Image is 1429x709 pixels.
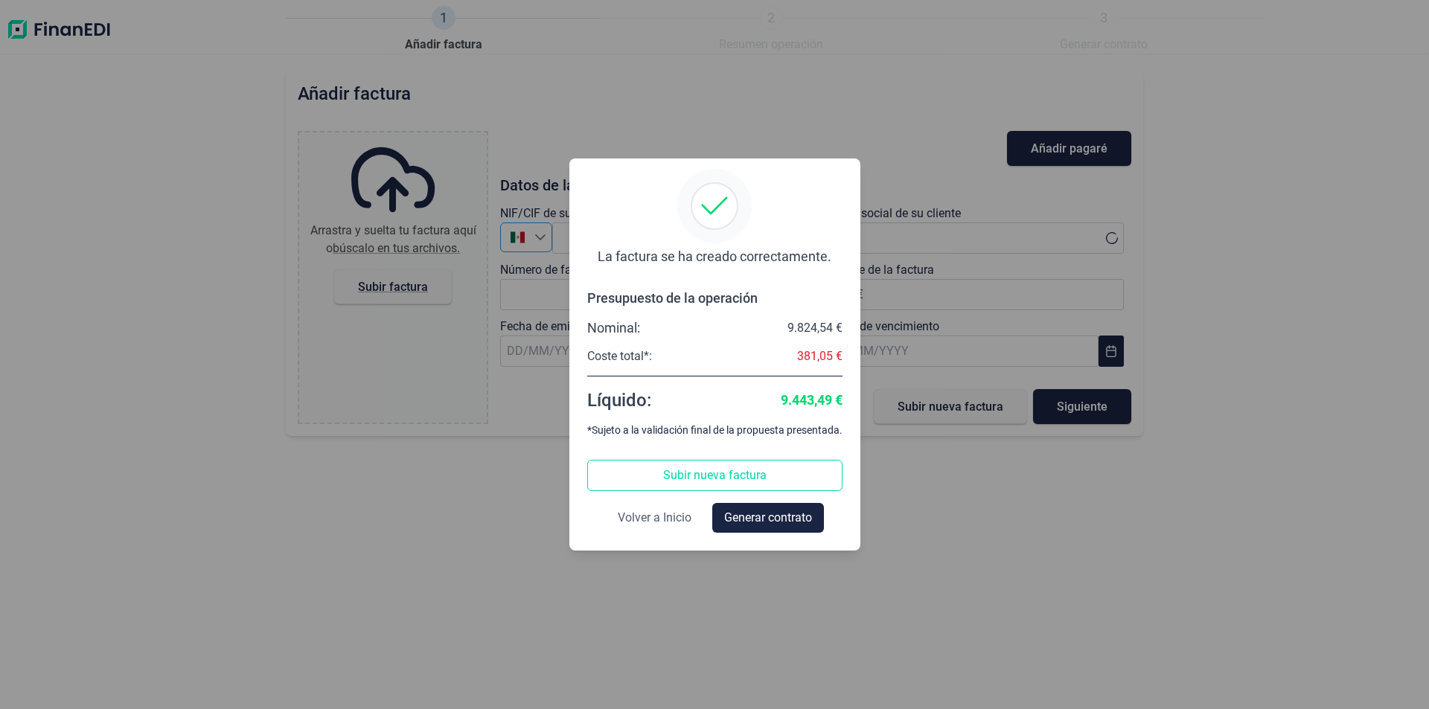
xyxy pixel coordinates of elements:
span: Volver a Inicio [618,509,691,527]
span: Subir nueva factura [663,466,767,484]
button: Subir nueva factura [587,460,843,491]
div: Nominal: [587,319,640,337]
span: Generar contrato [724,509,812,527]
div: 381,05 € [797,349,843,364]
div: Coste total*: [587,349,652,364]
div: La factura se ha creado correctamente. [598,248,831,266]
button: Generar contrato [712,503,824,533]
div: 9.824,54 € [787,321,843,336]
div: Presupuesto de la operación [587,289,843,307]
button: Volver a Inicio [606,503,703,533]
div: Líquido: [587,388,651,412]
div: *Sujeto a la validación final de la propuesta presentada. [587,424,843,436]
div: 9.443,49 € [781,391,843,409]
